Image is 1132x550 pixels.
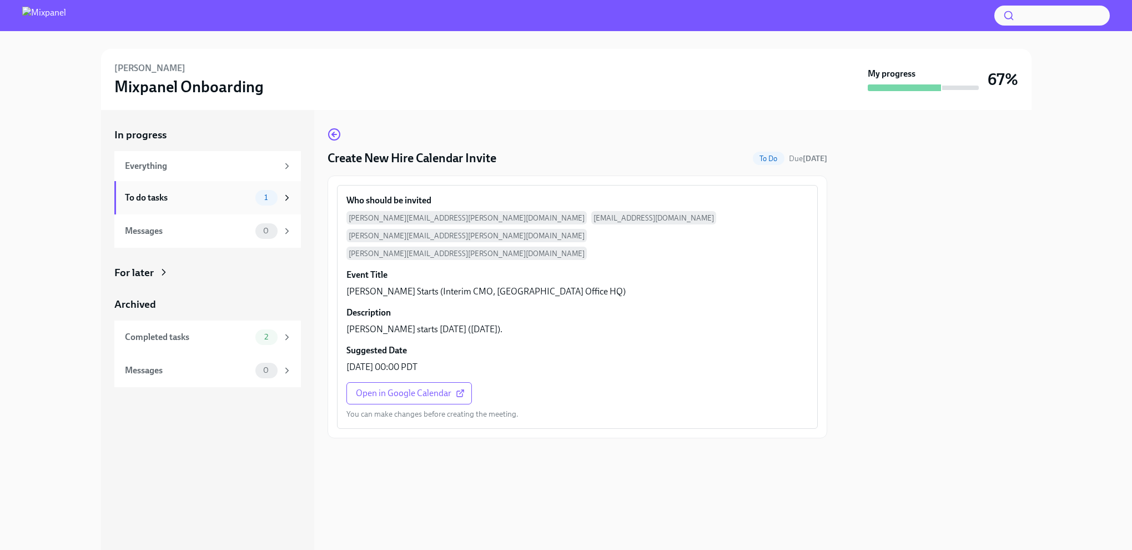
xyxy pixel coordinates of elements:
[789,153,827,164] span: October 7th, 2025 07:00
[114,77,264,97] h3: Mixpanel Onboarding
[114,128,301,142] a: In progress
[114,62,185,74] h6: [PERSON_NAME]
[988,69,1018,89] h3: 67%
[346,382,472,404] a: Open in Google Calendar
[114,297,301,312] a: Archived
[346,323,502,336] p: [PERSON_NAME] starts [DATE] ([DATE]).
[114,321,301,354] a: Completed tasks2
[789,154,827,163] span: Due
[22,7,66,24] img: Mixpanel
[258,333,275,341] span: 2
[114,151,301,181] a: Everything
[346,211,587,224] span: [PERSON_NAME][EMAIL_ADDRESS][PERSON_NAME][DOMAIN_NAME]
[346,409,519,419] p: You can make changes before creating the meeting.
[753,154,784,163] span: To Do
[114,266,154,280] div: For later
[114,354,301,387] a: Messages0
[346,229,587,242] span: [PERSON_NAME][EMAIL_ADDRESS][PERSON_NAME][DOMAIN_NAME]
[114,266,301,280] a: For later
[346,286,626,298] p: [PERSON_NAME] Starts (Interim CMO, [GEOGRAPHIC_DATA] Office HQ)
[125,331,251,343] div: Completed tasks
[258,193,274,202] span: 1
[346,269,388,281] h6: Event Title
[125,364,251,377] div: Messages
[346,247,587,260] span: [PERSON_NAME][EMAIL_ADDRESS][PERSON_NAME][DOMAIN_NAME]
[125,225,251,237] div: Messages
[346,361,417,373] p: [DATE] 00:00 PDT
[803,154,827,163] strong: [DATE]
[256,366,275,374] span: 0
[868,68,915,80] strong: My progress
[125,192,251,204] div: To do tasks
[346,307,391,319] h6: Description
[356,388,462,399] span: Open in Google Calendar
[591,211,716,224] span: [EMAIL_ADDRESS][DOMAIN_NAME]
[328,150,496,167] h4: Create New Hire Calendar Invite
[256,227,275,235] span: 0
[125,160,278,172] div: Everything
[114,214,301,248] a: Messages0
[346,194,431,207] h6: Who should be invited
[114,181,301,214] a: To do tasks1
[346,344,407,357] h6: Suggested Date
